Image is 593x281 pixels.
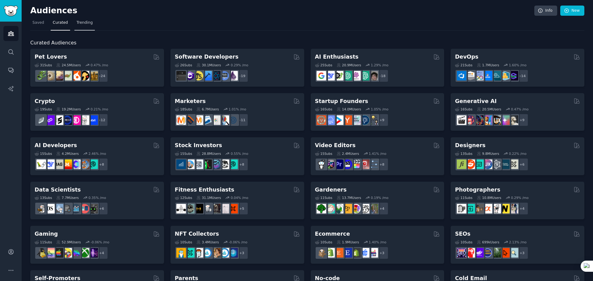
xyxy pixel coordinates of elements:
[315,151,332,156] div: 15 Sub s
[229,240,247,244] div: -0.06 % /mo
[491,204,501,213] img: canon
[196,151,221,156] div: 28.8M Users
[88,71,98,81] img: dogbreed
[71,159,81,169] img: OpenSourceAI
[175,97,206,105] h2: Marketers
[317,71,326,81] img: GoogleGeminiAI
[509,159,518,169] img: UX_Design
[351,248,361,258] img: reviewmyshopify
[515,69,528,82] div: + 14
[334,159,343,169] img: premiere
[71,115,81,125] img: defiblockchain
[509,248,518,258] img: The_SEO
[30,6,534,16] h2: Audiences
[202,204,212,213] img: weightroom
[317,115,326,125] img: EntrepreneurRideAlong
[500,248,510,258] img: GoogleSearchConsole
[175,151,192,156] div: 15 Sub s
[56,240,81,244] div: 52.9M Users
[369,151,386,156] div: 1.41 % /mo
[185,115,195,125] img: bigseo
[315,142,356,149] h2: Video Editors
[337,196,361,200] div: 13.7M Users
[360,159,369,169] img: Youtubevideo
[360,71,369,81] img: chatgpt_prompts_
[317,159,326,169] img: gopro
[325,115,335,125] img: SaaS
[30,39,76,47] span: Curated Audiences
[343,159,352,169] img: VideoEditors
[515,202,528,215] div: + 4
[54,115,63,125] img: ethstaker
[196,196,221,200] div: 31.1M Users
[202,248,212,258] img: OpenSeaNFT
[455,151,472,156] div: 13 Sub s
[457,159,466,169] img: typography
[477,151,499,156] div: 9.8M Users
[317,248,326,258] img: dropship
[80,159,89,169] img: llmops
[211,204,221,213] img: fitness30plus
[231,63,248,67] div: 0.29 % /mo
[351,71,361,81] img: OpenAIDev
[509,63,527,67] div: 1.60 % /mo
[457,204,466,213] img: analog
[62,71,72,81] img: turtle
[228,248,238,258] img: DigitalItems
[196,240,219,244] div: 3.4M Users
[500,71,510,81] img: aws_cdk
[317,204,326,213] img: vegetablegardening
[337,107,361,111] div: 14.0M Users
[343,204,352,213] img: GardeningUK
[56,107,81,111] div: 19.2M Users
[457,248,466,258] img: SEO_Digital_Marketing
[455,63,472,67] div: 21 Sub s
[360,115,369,125] img: Entrepreneurship
[211,71,221,81] img: reactnative
[220,204,229,213] img: physicaltherapy
[56,63,81,67] div: 24.5M Users
[235,114,248,126] div: + 11
[62,204,72,213] img: dataengineering
[185,159,195,169] img: ValueInvesting
[71,71,81,81] img: cockatiel
[185,248,195,258] img: NFTMarketplace
[474,204,484,213] img: AnalogCommunity
[337,240,359,244] div: 1.9M Users
[315,53,359,61] h2: AI Enthusiasts
[334,115,343,125] img: startup
[457,115,466,125] img: aivideo
[45,115,55,125] img: 0xPolygon
[185,204,195,213] img: GymMotivation
[36,159,46,169] img: LangChain
[337,63,361,67] div: 20.9M Users
[235,158,248,171] div: + 8
[88,204,98,213] img: data
[325,248,335,258] img: shopify
[491,115,501,125] img: FluxAI
[80,204,89,213] img: datasets
[369,240,386,244] div: 1.40 % /mo
[35,53,67,61] h2: Pet Lovers
[235,69,248,82] div: + 19
[175,142,222,149] h2: Stock Investors
[176,159,186,169] img: dividends
[56,196,79,200] div: 7.7M Users
[175,53,238,61] h2: Software Developers
[175,230,219,238] h2: NFT Collectors
[77,20,93,26] span: Trending
[457,71,466,81] img: azuredevops
[315,186,347,194] h2: Gardeners
[194,115,203,125] img: AskMarketing
[90,107,108,111] div: 0.21 % /mo
[315,230,350,238] h2: Ecommerce
[202,115,212,125] img: Emailmarketing
[368,248,378,258] img: ecommerce_growth
[220,115,229,125] img: MarketingResearch
[35,196,52,200] div: 13 Sub s
[90,63,108,67] div: 0.47 % /mo
[36,71,46,81] img: herpetology
[176,248,186,258] img: NFTExchange
[455,53,478,61] h2: DevOps
[343,71,352,81] img: chatgpt_promptDesign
